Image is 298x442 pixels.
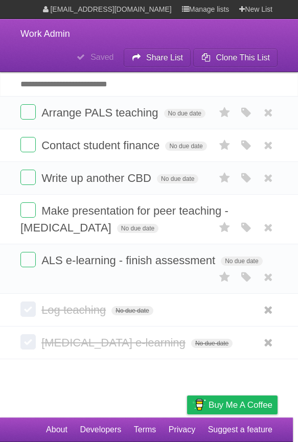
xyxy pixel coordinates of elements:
[187,396,278,414] a: Buy me a coffee
[41,106,161,119] span: Arrange PALS teaching
[191,339,233,348] span: No due date
[169,420,195,439] a: Privacy
[111,306,153,315] span: No due date
[215,137,235,154] label: Star task
[146,53,183,62] b: Share List
[193,49,278,67] button: Clone This List
[20,202,36,218] label: Done
[20,301,36,317] label: Done
[80,420,121,439] a: Developers
[117,224,158,233] span: No due date
[20,334,36,350] label: Done
[221,257,262,266] span: No due date
[41,139,162,152] span: Contact student finance
[90,53,113,61] b: Saved
[41,172,154,184] span: Write up another CBD
[20,204,228,234] span: Make presentation for peer teaching - [MEDICAL_DATA]
[215,219,235,236] label: Star task
[134,420,156,439] a: Terms
[20,252,36,267] label: Done
[20,104,36,120] label: Done
[20,170,36,185] label: Done
[192,396,206,413] img: Buy me a coffee
[165,142,207,151] span: No due date
[124,49,191,67] button: Share List
[209,396,272,414] span: Buy me a coffee
[215,269,235,286] label: Star task
[20,137,36,152] label: Done
[215,170,235,187] label: Star task
[41,304,108,316] span: Log teaching
[46,420,67,439] a: About
[208,420,272,439] a: Suggest a feature
[41,254,218,267] span: ALS e-learning - finish assessment
[215,104,235,121] label: Star task
[41,336,188,349] span: [MEDICAL_DATA] e-learning
[164,109,205,118] span: No due date
[157,174,198,183] span: No due date
[216,53,270,62] b: Clone This List
[20,29,70,39] span: Work Admin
